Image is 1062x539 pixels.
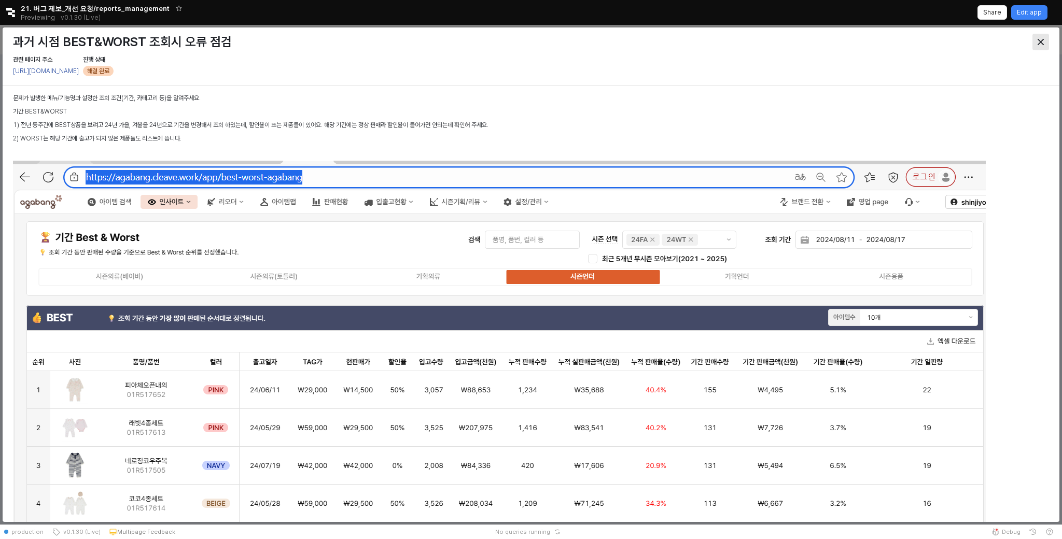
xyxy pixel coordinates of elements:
p: 문제가 발생한 메뉴/기능명과 설정한 조회 조건(기간, 카테고리 등)을 알려주세요. [13,93,1049,103]
button: Share app [977,5,1007,20]
p: Edit app [1017,8,1042,17]
button: v0.1.30 (Live) [48,524,105,539]
p: 기간 BEST&WORST [13,107,1049,116]
button: Add app to favorites [174,3,184,13]
span: Debug [1002,528,1021,536]
span: No queries running [495,528,550,536]
span: 관련 페이지 주소 [13,56,52,63]
a: [URL][DOMAIN_NAME] [13,67,79,75]
p: 1) 전년 동주간에 BEST상품을 보려고 24년 가을, 겨울을 24년으로 기간을 변경해서 조회 하였는데, 할인율이 뜨는 제품들이 있어요. 해당 기간에는 정상 판매라 할인율이 ... [13,120,1049,130]
span: 진행 상태 [83,56,105,63]
span: Previewing [21,12,55,23]
button: Close [1032,34,1049,50]
p: Multipage Feedback [117,528,175,536]
button: Debug [987,524,1025,539]
p: v0.1.30 (Live) [61,13,101,22]
h3: 과거 시점 BEST&WORST 조회시 오류 점검 [13,35,788,49]
span: v0.1.30 (Live) [60,528,101,536]
button: Reset app state [552,529,563,535]
button: History [1025,524,1041,539]
span: 21. 버그 제보_개선 요청/reports_management [21,3,170,13]
button: Multipage Feedback [105,524,179,539]
span: production [11,528,44,536]
div: Previewing v0.1.30 (Live) [21,10,106,25]
button: Edit app [1011,5,1047,20]
p: 2) WORST는 해당 기간에 출고가 되지 않은 제품들도 리스트에 뜹니다. [13,134,1049,143]
button: Releases and History [55,10,106,25]
button: Help [1041,524,1058,539]
p: Share [983,8,1001,17]
span: 해결 완료 [87,66,109,76]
